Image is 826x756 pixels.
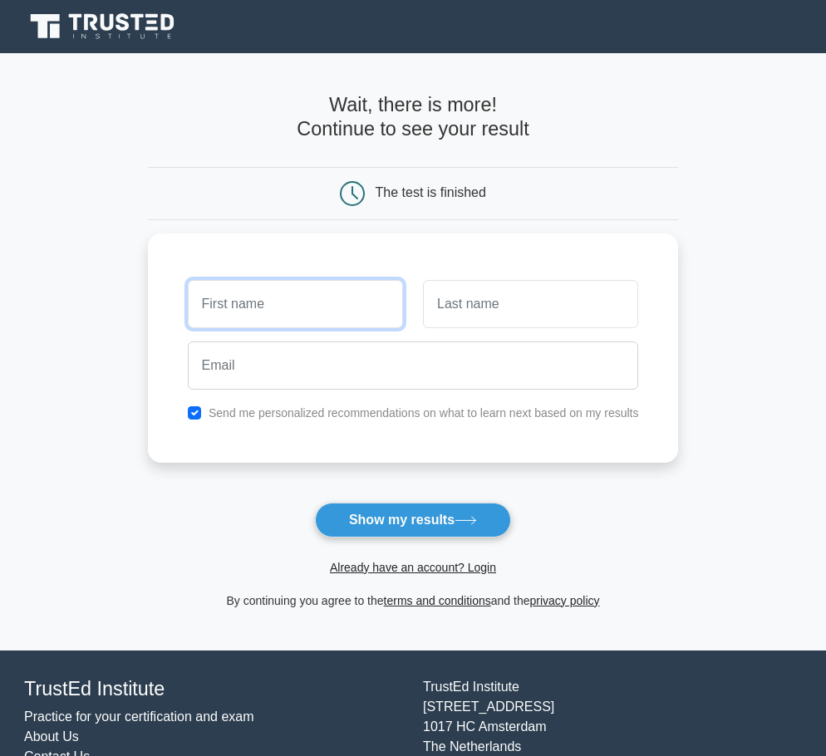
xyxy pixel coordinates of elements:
input: Email [188,341,639,390]
input: Last name [423,280,638,328]
label: Send me personalized recommendations on what to learn next based on my results [209,406,639,420]
a: Already have an account? Login [330,561,496,574]
h4: TrustEd Institute [24,677,403,700]
button: Show my results [315,503,511,538]
a: Practice for your certification and exam [24,709,254,724]
a: privacy policy [530,594,600,607]
input: First name [188,280,403,328]
h4: Wait, there is more! Continue to see your result [148,93,679,140]
a: About Us [24,729,79,744]
a: terms and conditions [384,594,491,607]
div: By continuing you agree to the and the [138,591,689,611]
div: The test is finished [376,185,486,199]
